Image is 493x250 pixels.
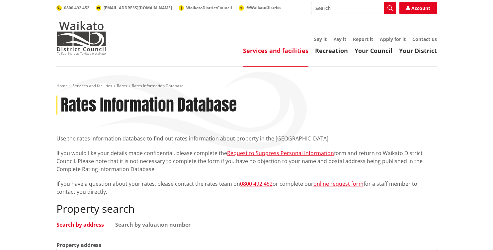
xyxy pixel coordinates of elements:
a: @WaikatoDistrict [239,5,281,10]
a: Search by valuation number [115,222,191,227]
a: 0800 492 452 [240,180,273,187]
span: Rates Information Database [132,83,184,89]
img: Waikato District Council - Te Kaunihera aa Takiwaa o Waikato [56,21,106,55]
span: [EMAIL_ADDRESS][DOMAIN_NAME] [104,5,172,11]
h2: Property search [56,202,437,215]
a: Report it [353,36,373,42]
nav: breadcrumb [56,83,437,89]
a: Recreation [315,47,348,55]
a: Account [399,2,437,14]
input: Search input [311,2,396,14]
h1: Rates Information Database [61,96,237,115]
a: Home [56,83,68,89]
a: Request to Suppress Personal Information [227,149,334,157]
a: Your District [399,47,437,55]
a: 0800 492 452 [56,5,89,11]
a: Pay it [333,36,346,42]
a: [EMAIL_ADDRESS][DOMAIN_NAME] [96,5,172,11]
p: If you would like your details made confidential, please complete the form and return to Waikato ... [56,149,437,173]
a: Services and facilities [243,47,308,55]
a: Contact us [412,36,437,42]
a: Services and facilities [72,83,112,89]
label: Property address [56,241,101,249]
a: Say it [314,36,327,42]
a: Rates [117,83,127,89]
span: @WaikatoDistrict [246,5,281,10]
a: online request form [313,180,364,187]
a: Search by address [56,222,104,227]
a: Your Council [355,47,392,55]
a: WaikatoDistrictCouncil [179,5,232,11]
span: WaikatoDistrictCouncil [186,5,232,11]
span: 0800 492 452 [64,5,89,11]
p: If you have a question about your rates, please contact the rates team on or complete our for a s... [56,180,437,196]
a: Apply for it [380,36,406,42]
p: Use the rates information database to find out rates information about property in the [GEOGRAPHI... [56,134,437,142]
